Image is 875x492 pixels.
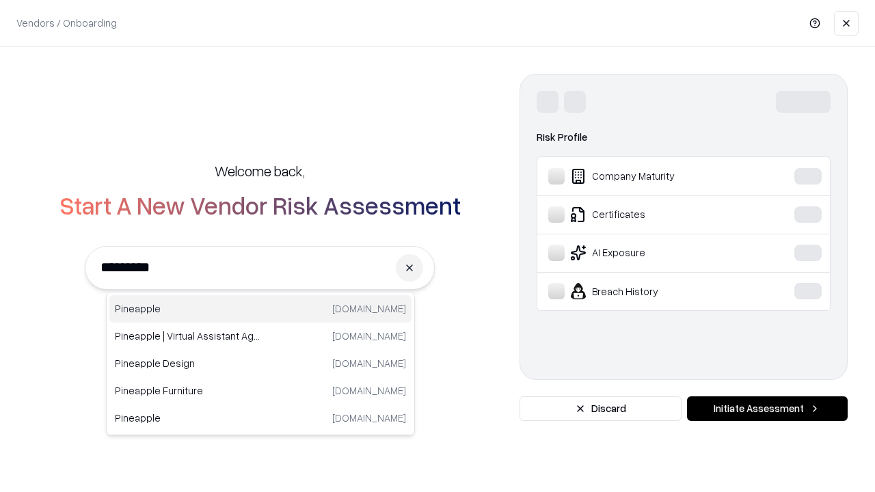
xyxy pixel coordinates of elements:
[548,168,753,184] div: Company Maturity
[115,329,260,343] p: Pineapple | Virtual Assistant Agency
[537,129,831,146] div: Risk Profile
[115,383,260,398] p: Pineapple Furniture
[215,161,305,180] h5: Welcome back,
[548,283,753,299] div: Breach History
[59,191,461,219] h2: Start A New Vendor Risk Assessment
[548,245,753,261] div: AI Exposure
[520,396,682,421] button: Discard
[16,16,117,30] p: Vendors / Onboarding
[687,396,848,421] button: Initiate Assessment
[332,411,406,425] p: [DOMAIN_NAME]
[548,206,753,223] div: Certificates
[332,329,406,343] p: [DOMAIN_NAME]
[115,301,260,316] p: Pineapple
[106,292,415,435] div: Suggestions
[332,383,406,398] p: [DOMAIN_NAME]
[332,356,406,370] p: [DOMAIN_NAME]
[332,301,406,316] p: [DOMAIN_NAME]
[115,356,260,370] p: Pineapple Design
[115,411,260,425] p: Pineapple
